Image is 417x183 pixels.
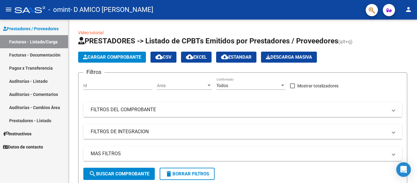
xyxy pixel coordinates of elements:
[83,124,402,139] mat-expansion-panel-header: FILTROS DE INTEGRACION
[48,3,70,16] span: - omint
[165,171,209,177] span: Borrar Filtros
[78,37,338,45] span: PRESTADORES -> Listado de CPBTs Emitidos por Prestadores / Proveedores
[155,53,163,60] mat-icon: cloud_download
[261,52,317,63] app-download-masive: Descarga masiva de comprobantes (adjuntos)
[396,162,411,177] div: Open Intercom Messenger
[83,54,141,60] span: Cargar Comprobante
[221,53,228,60] mat-icon: cloud_download
[83,168,155,180] button: Buscar Comprobante
[3,144,43,150] span: Datos de contacto
[83,102,402,117] mat-expansion-panel-header: FILTROS DEL COMPROBANTE
[160,168,215,180] button: Borrar Filtros
[91,128,387,135] mat-panel-title: FILTROS DE INTEGRACION
[150,52,176,63] button: CSV
[70,3,153,16] span: - D AMICO [PERSON_NAME]
[91,106,387,113] mat-panel-title: FILTROS DEL COMPROBANTE
[89,170,96,178] mat-icon: search
[181,52,212,63] button: EXCEL
[221,54,252,60] span: Estandar
[266,54,312,60] span: Descarga Masiva
[5,6,12,13] mat-icon: menu
[89,171,149,177] span: Buscar Comprobante
[78,52,146,63] button: Cargar Comprobante
[83,68,104,76] h3: Filtros
[338,39,353,45] span: (alt+q)
[91,150,387,157] mat-panel-title: MAS FILTROS
[3,25,59,32] span: Prestadores / Proveedores
[186,53,193,60] mat-icon: cloud_download
[155,54,172,60] span: CSV
[261,52,317,63] button: Descarga Masiva
[78,30,103,35] a: Video tutorial
[157,83,206,88] span: Area
[165,170,172,178] mat-icon: delete
[3,130,31,137] span: Instructivos
[186,54,207,60] span: EXCEL
[216,83,228,88] span: Todos
[297,82,339,90] span: Mostrar totalizadores
[216,52,256,63] button: Estandar
[83,146,402,161] mat-expansion-panel-header: MAS FILTROS
[405,6,412,13] mat-icon: person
